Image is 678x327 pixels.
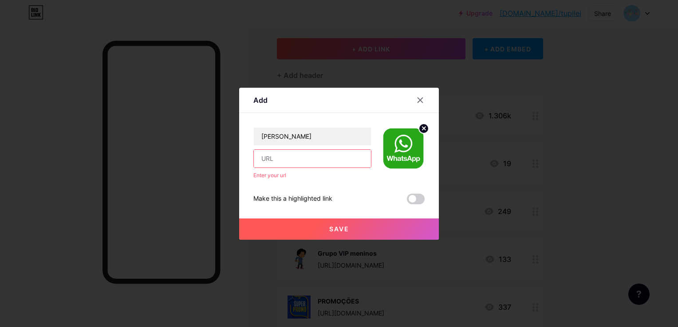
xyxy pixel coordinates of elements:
[239,218,439,240] button: Save
[253,171,371,179] div: Enter your url
[253,95,268,105] div: Add
[254,150,371,167] input: URL
[329,225,349,233] span: Save
[253,194,332,204] div: Make this a highlighted link
[254,128,371,145] input: Title
[382,127,425,170] img: link_thumbnail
